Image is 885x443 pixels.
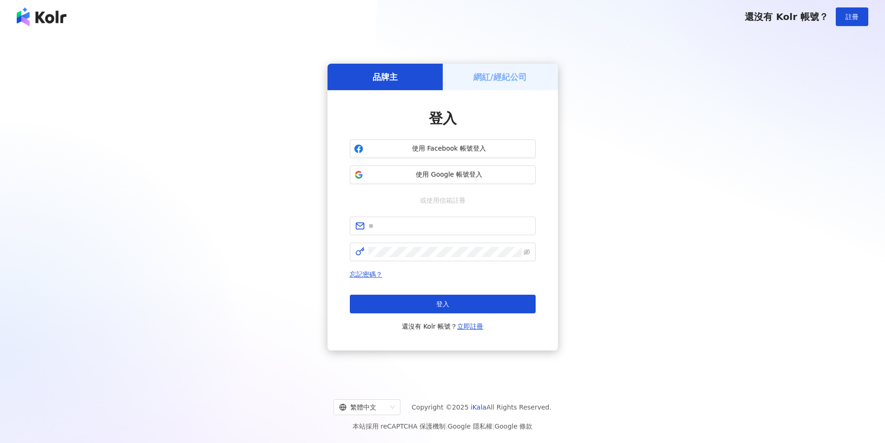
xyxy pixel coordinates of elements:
[339,400,387,415] div: 繁體中文
[494,423,532,430] a: Google 條款
[412,402,551,413] span: Copyright © 2025 All Rights Reserved.
[492,423,495,430] span: |
[17,7,66,26] img: logo
[473,71,527,83] h5: 網紅/經紀公司
[350,271,382,278] a: 忘記密碼？
[836,7,868,26] button: 註冊
[353,421,532,432] span: 本站採用 reCAPTCHA 保護機制
[350,165,536,184] button: 使用 Google 帳號登入
[350,295,536,313] button: 登入
[402,321,484,332] span: 還沒有 Kolr 帳號？
[524,249,530,255] span: eye-invisible
[457,323,483,330] a: 立即註冊
[367,144,531,153] span: 使用 Facebook 帳號登入
[436,300,449,308] span: 登入
[413,195,472,205] span: 或使用信箱註冊
[429,110,457,126] span: 登入
[373,71,398,83] h5: 品牌主
[846,13,859,20] span: 註冊
[367,170,531,179] span: 使用 Google 帳號登入
[446,423,448,430] span: |
[471,403,486,411] a: iKala
[745,11,828,22] span: 還沒有 Kolr 帳號？
[350,139,536,158] button: 使用 Facebook 帳號登入
[448,423,492,430] a: Google 隱私權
